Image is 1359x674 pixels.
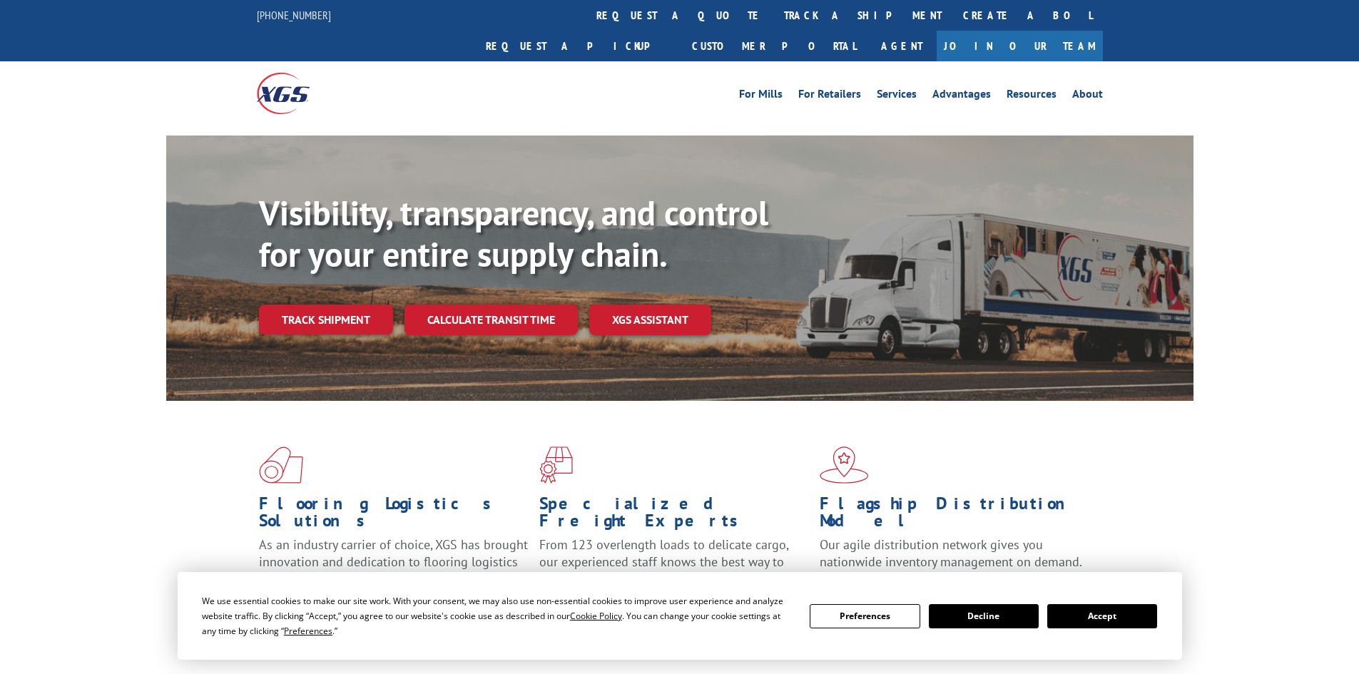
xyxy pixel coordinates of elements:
a: For Retailers [798,88,861,104]
span: Our agile distribution network gives you nationwide inventory management on demand. [820,536,1082,570]
a: Advantages [932,88,991,104]
a: [PHONE_NUMBER] [257,8,331,22]
div: Cookie Consent Prompt [178,572,1182,660]
h1: Flooring Logistics Solutions [259,495,529,536]
a: Resources [1007,88,1057,104]
img: xgs-icon-total-supply-chain-intelligence-red [259,446,303,484]
img: xgs-icon-flagship-distribution-model-red [820,446,869,484]
a: Calculate transit time [404,305,578,335]
h1: Flagship Distribution Model [820,495,1089,536]
h1: Specialized Freight Experts [539,495,809,536]
a: Track shipment [259,305,393,335]
a: Agent [867,31,937,61]
b: Visibility, transparency, and control for your entire supply chain. [259,190,768,276]
a: Join Our Team [937,31,1103,61]
div: We use essential cookies to make our site work. With your consent, we may also use non-essential ... [202,593,793,638]
span: As an industry carrier of choice, XGS has brought innovation and dedication to flooring logistics... [259,536,528,587]
img: xgs-icon-focused-on-flooring-red [539,446,573,484]
button: Accept [1047,604,1157,628]
a: Customer Portal [681,31,867,61]
a: Services [877,88,917,104]
a: Request a pickup [475,31,681,61]
a: XGS ASSISTANT [589,305,711,335]
span: Preferences [284,625,332,637]
a: For Mills [739,88,783,104]
button: Preferences [810,604,920,628]
p: From 123 overlength loads to delicate cargo, our experienced staff knows the best way to move you... [539,536,809,600]
button: Decline [929,604,1039,628]
a: About [1072,88,1103,104]
span: Cookie Policy [570,610,622,622]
